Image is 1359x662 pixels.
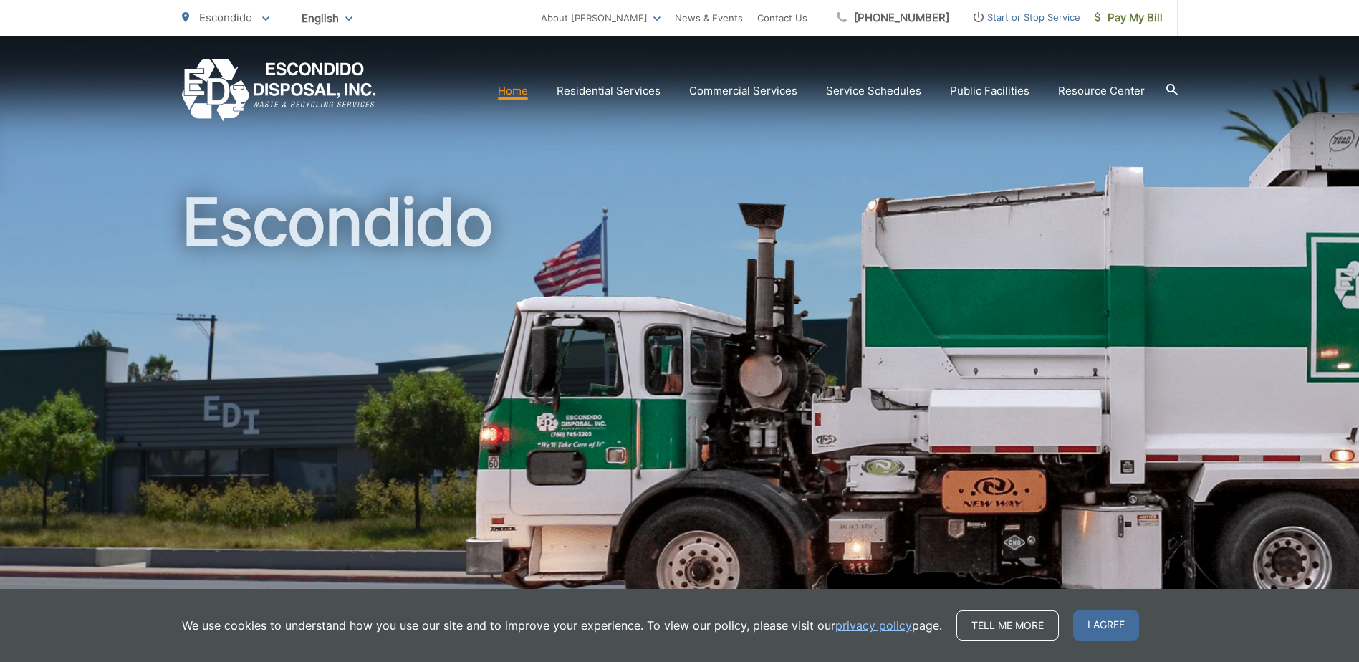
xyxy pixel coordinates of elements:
[182,186,1178,640] h1: Escondido
[956,610,1059,641] a: Tell me more
[1095,9,1163,27] span: Pay My Bill
[557,82,661,100] a: Residential Services
[291,6,363,31] span: English
[199,11,252,24] span: Escondido
[498,82,528,100] a: Home
[182,617,942,634] p: We use cookies to understand how you use our site and to improve your experience. To view our pol...
[1073,610,1139,641] span: I agree
[1058,82,1145,100] a: Resource Center
[182,59,376,123] a: EDCD logo. Return to the homepage.
[541,9,661,27] a: About [PERSON_NAME]
[826,82,921,100] a: Service Schedules
[835,617,912,634] a: privacy policy
[675,9,743,27] a: News & Events
[689,82,797,100] a: Commercial Services
[757,9,807,27] a: Contact Us
[950,82,1029,100] a: Public Facilities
